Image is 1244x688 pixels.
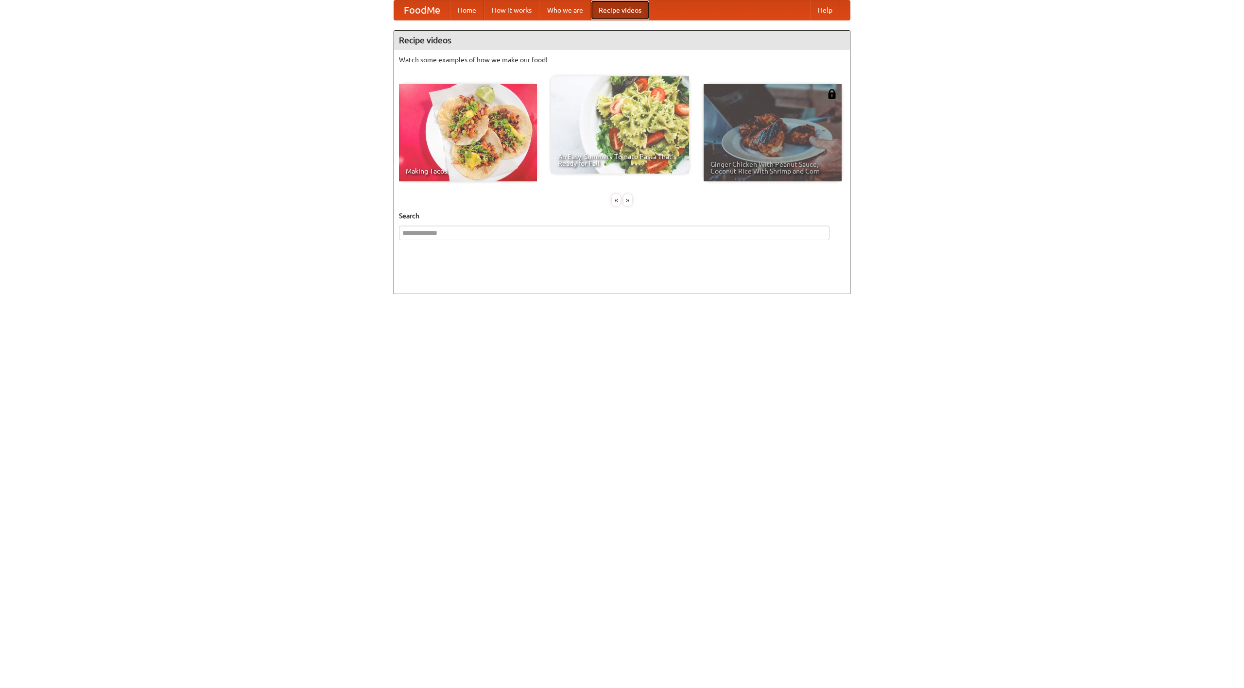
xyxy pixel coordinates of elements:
a: Recipe videos [591,0,649,20]
div: « [612,194,621,206]
h4: Recipe videos [394,31,850,50]
span: Making Tacos [406,168,530,175]
a: Making Tacos [399,84,537,181]
a: Home [450,0,484,20]
div: » [623,194,632,206]
a: How it works [484,0,539,20]
img: 483408.png [827,89,837,99]
a: An Easy, Summery Tomato Pasta That's Ready for Fall [551,76,689,174]
a: FoodMe [394,0,450,20]
a: Who we are [539,0,591,20]
h5: Search [399,211,845,221]
span: An Easy, Summery Tomato Pasta That's Ready for Fall [558,153,682,167]
p: Watch some examples of how we make our food! [399,55,845,65]
a: Help [810,0,840,20]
